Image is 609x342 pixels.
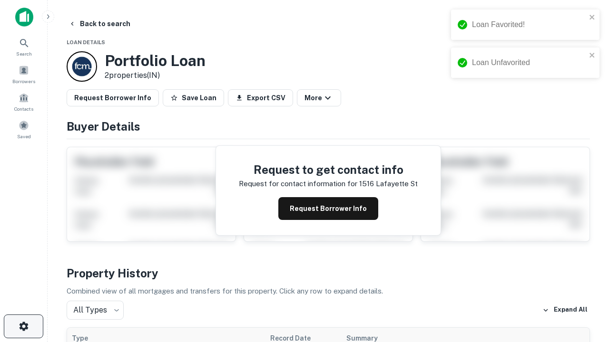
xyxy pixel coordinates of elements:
button: close [589,13,596,22]
span: Borrowers [12,77,35,85]
h4: Request to get contact info [239,161,418,178]
div: All Types [67,301,124,320]
p: Request for contact information for [239,178,357,190]
button: Request Borrower Info [67,89,159,106]
img: capitalize-icon.png [15,8,33,27]
button: Export CSV [228,89,293,106]
h4: Property History [67,265,590,282]
span: Search [16,50,32,57]
a: Saved [3,116,45,142]
span: Contacts [14,105,33,113]
button: Expand All [540,303,590,317]
p: Combined view of all mortgages and transfers for this property. Click any row to expand details. [67,285,590,297]
iframe: Chat Widget [561,236,609,281]
button: Save Loan [163,89,224,106]
button: close [589,51,596,60]
h4: Buyer Details [67,118,590,135]
h3: Portfolio Loan [105,52,206,70]
button: Request Borrower Info [278,197,378,220]
div: Loan Favorited! [472,19,586,30]
a: Contacts [3,89,45,114]
div: Loan Unfavorited [472,57,586,68]
a: Search [3,34,45,59]
button: Back to search [65,15,134,32]
button: More [297,89,341,106]
a: Borrowers [3,61,45,87]
span: Saved [17,133,31,140]
p: 1516 lafayette st [359,178,418,190]
p: 2 properties (IN) [105,70,206,81]
span: Loan Details [67,39,105,45]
